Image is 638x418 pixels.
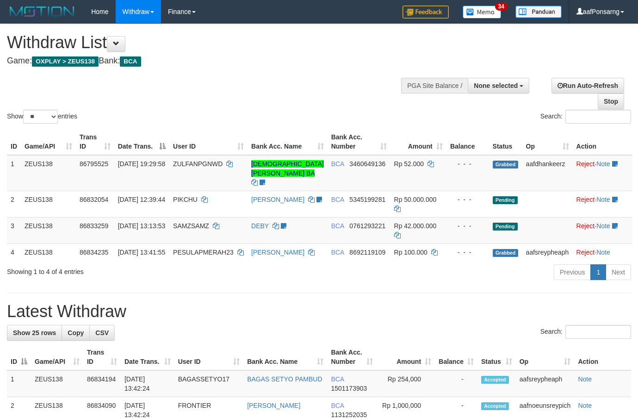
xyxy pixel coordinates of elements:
[590,264,606,280] a: 1
[450,248,485,257] div: - - -
[173,160,223,168] span: ZULFANPGNWD
[21,243,76,261] td: ZEUS138
[493,223,518,231] span: Pending
[80,222,108,230] span: 86833259
[327,344,377,370] th: Bank Acc. Number: activate to sort column ascending
[251,160,324,177] a: [DEMOGRAPHIC_DATA][PERSON_NAME] BA
[474,82,518,89] span: None selected
[120,56,141,67] span: BCA
[435,370,477,397] td: -
[516,370,575,397] td: aafsreypheaph
[522,155,573,191] td: aafdhankeerz
[573,155,632,191] td: ·
[578,402,592,409] a: Note
[173,249,234,256] span: PESULAPMERAH23
[435,344,477,370] th: Balance: activate to sort column ascending
[565,325,631,339] input: Search:
[7,56,416,66] h4: Game: Bank:
[606,264,631,280] a: Next
[7,217,21,243] td: 3
[173,222,209,230] span: SAMZSAMZ
[32,56,99,67] span: OXPLAY > ZEUS138
[481,402,509,410] span: Accepted
[450,159,485,168] div: - - -
[349,249,385,256] span: Copy 8692119109 to clipboard
[21,129,76,155] th: Game/API: activate to sort column ascending
[247,375,322,383] a: BAGAS SETYO PAMBUD
[394,196,437,203] span: Rp 50.000.000
[565,110,631,124] input: Search:
[118,160,165,168] span: [DATE] 19:29:58
[251,222,269,230] a: DEBY
[23,110,58,124] select: Showentries
[331,196,344,203] span: BCA
[248,129,328,155] th: Bank Acc. Name: activate to sort column ascending
[573,217,632,243] td: ·
[118,222,165,230] span: [DATE] 13:13:53
[7,129,21,155] th: ID
[477,344,516,370] th: Status: activate to sort column ascending
[596,160,610,168] a: Note
[7,243,21,261] td: 4
[251,196,304,203] a: [PERSON_NAME]
[331,222,344,230] span: BCA
[68,329,84,337] span: Copy
[7,155,21,191] td: 1
[468,78,529,94] button: None selected
[80,160,108,168] span: 86795525
[80,249,108,256] span: 86834235
[516,344,575,370] th: Op: activate to sort column ascending
[331,160,344,168] span: BCA
[7,344,31,370] th: ID: activate to sort column descending
[540,110,631,124] label: Search:
[522,129,573,155] th: Op: activate to sort column ascending
[576,222,595,230] a: Reject
[394,249,427,256] span: Rp 100.000
[83,370,121,397] td: 86834194
[377,344,435,370] th: Amount: activate to sort column ascending
[377,370,435,397] td: Rp 254,000
[76,129,114,155] th: Trans ID: activate to sort column ascending
[403,6,449,19] img: Feedback.jpg
[390,129,446,155] th: Amount: activate to sort column ascending
[173,196,198,203] span: PIKCHU
[21,217,76,243] td: ZEUS138
[481,376,509,384] span: Accepted
[573,191,632,217] td: ·
[251,249,304,256] a: [PERSON_NAME]
[247,402,300,409] a: [PERSON_NAME]
[596,196,610,203] a: Note
[540,325,631,339] label: Search:
[493,161,519,168] span: Grabbed
[349,160,385,168] span: Copy 3460649136 to clipboard
[80,196,108,203] span: 86832054
[394,160,424,168] span: Rp 52.000
[95,329,109,337] span: CSV
[83,344,121,370] th: Trans ID: activate to sort column ascending
[495,2,508,11] span: 34
[121,344,174,370] th: Date Trans.: activate to sort column ascending
[515,6,562,18] img: panduan.png
[7,191,21,217] td: 2
[7,370,31,397] td: 1
[401,78,468,94] div: PGA Site Balance /
[169,129,248,155] th: User ID: activate to sort column ascending
[243,344,327,370] th: Bank Acc. Name: activate to sort column ascending
[7,325,62,341] a: Show 25 rows
[598,94,624,109] a: Stop
[522,243,573,261] td: aafsreypheaph
[446,129,489,155] th: Balance
[573,129,632,155] th: Action
[118,249,165,256] span: [DATE] 13:41:55
[493,249,519,257] span: Grabbed
[21,155,76,191] td: ZEUS138
[31,370,83,397] td: ZEUS138
[450,221,485,231] div: - - -
[573,243,632,261] td: ·
[174,344,243,370] th: User ID: activate to sort column ascending
[596,222,610,230] a: Note
[576,196,595,203] a: Reject
[62,325,90,341] a: Copy
[31,344,83,370] th: Game/API: activate to sort column ascending
[21,191,76,217] td: ZEUS138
